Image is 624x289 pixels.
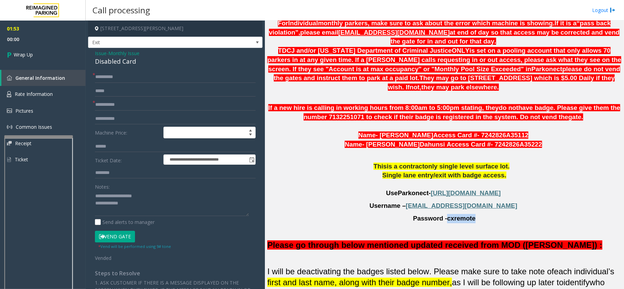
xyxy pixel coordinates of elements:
[499,104,518,111] span: do not
[358,131,376,139] span: Name
[246,133,255,138] span: Decrease value
[267,240,595,250] span: Please go through below mentioned updated received from MOD ([PERSON_NAME]
[338,29,450,36] span: [EMAIL_ADDRESS][DOMAIN_NAME]
[95,255,111,261] span: Vended
[391,29,620,45] span: at end of day so that access may be corrected and vend the gate for in and out for that day.
[452,278,564,287] span: as I will be following up later to
[369,202,406,209] span: Username –
[7,91,11,97] img: 'icon'
[95,57,256,66] div: Disabled Card
[429,189,431,197] span: -
[93,127,162,138] label: Machine Price:
[447,215,476,222] span: cxremote
[477,131,528,139] span: - 7242826A35112
[433,131,477,139] span: Access Card #
[491,141,542,148] span: - 7242826A35222
[1,70,86,86] a: General Information
[7,124,12,130] img: 'icon'
[568,113,584,121] span: gate.
[268,104,499,111] span: If a new hire is calling in working hours from 8:00am to 5:00pm stating, they
[376,131,433,139] span: - [PERSON_NAME]
[382,172,505,179] span: Single lane entry/exit with badge access
[246,127,255,133] span: Increase value
[88,21,262,37] h4: [STREET_ADDRESS][PERSON_NAME]
[531,65,562,73] span: Parkonect
[410,84,421,91] span: not,
[295,29,301,36] span: ”,
[7,75,12,80] img: 'icon'
[447,141,491,148] span: Access Card #
[577,20,611,27] span: “pass back
[88,37,228,48] span: Exit
[452,47,469,54] span: ONLY
[95,181,110,190] label: Notes:
[413,215,447,222] span: Password -
[318,20,554,27] span: monthly parkers, make sure to ask about the error which machine is showing.
[269,29,295,36] span: violation
[345,141,362,148] span: Name
[406,202,517,209] span: [EMAIL_ADDRESS][DOMAIN_NAME]
[508,163,510,170] span: .
[386,189,398,197] span: Use
[555,20,577,27] span: If it is a
[14,51,33,58] span: Wrap Up
[554,267,614,276] span: each individual’s
[93,154,162,165] label: Ticket Date:
[420,141,445,148] span: Dahunsi
[95,231,135,242] button: Vend Gate
[595,240,602,250] span: ) :
[98,244,171,249] small: Vend will be performed using 9# tone
[398,189,429,197] span: Parkonect
[431,189,501,197] span: [URL][DOMAIN_NAME]
[431,191,501,196] a: [URL][DOMAIN_NAME]
[248,155,255,164] span: Toggle popup
[288,20,318,27] span: Individual
[304,104,620,121] span: have badge. Please give them the number 7132251071 to check if their badge is registered in the s...
[267,47,621,72] span: is set on a pooling account that only allows 70 parkers in at any given time. If a [PERSON_NAME] ...
[388,74,615,91] span: They may go to [STREET_ADDRESS] which is $5.00 Daily if they wish. If
[108,50,139,57] span: Monthly Issue
[564,278,590,287] span: identify
[610,7,615,14] img: logout
[15,91,53,97] span: Rate Information
[107,50,139,56] span: -
[95,50,107,57] span: Issue
[278,47,452,54] span: TDCJ and/or [US_STATE] Department of Criminal Justice
[15,75,65,81] span: General Information
[278,20,288,27] span: For
[89,2,154,18] h3: Call processing
[362,141,420,148] span: - [PERSON_NAME]
[267,267,554,276] span: I will be deactivating the badges listed below. Please make sure to take note of
[300,29,338,36] span: please email
[267,278,452,287] span: first and last name, along with their badge number,
[15,108,33,114] span: Pictures
[16,124,52,130] span: Common Issues
[95,218,155,226] label: Send alerts to manager
[425,163,508,170] span: only single level surface lot
[374,163,387,170] span: This
[95,270,256,277] h4: Steps to Resolve
[592,7,615,14] a: Logout
[7,109,12,113] img: 'icon'
[504,172,506,179] span: .
[421,84,499,91] span: they may park elsewhere.
[387,163,425,170] span: is a contract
